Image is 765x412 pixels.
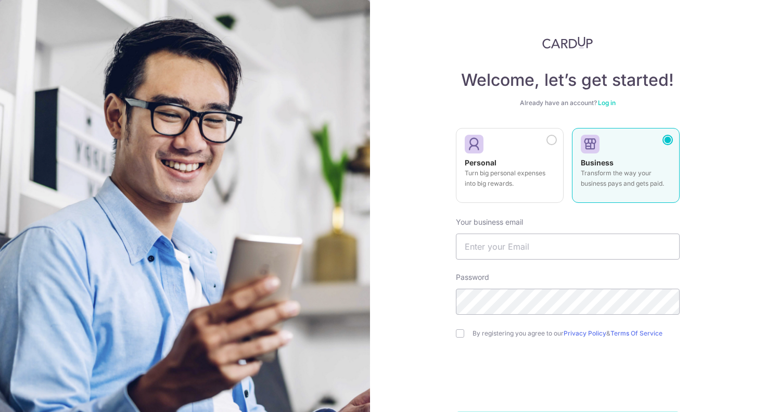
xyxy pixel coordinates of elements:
input: Enter your Email [456,234,680,260]
div: Already have an account? [456,99,680,107]
h4: Welcome, let’s get started! [456,70,680,91]
label: Your business email [456,217,523,227]
a: Log in [598,99,616,107]
img: CardUp Logo [542,36,593,49]
a: Privacy Policy [564,329,606,337]
a: Terms Of Service [610,329,662,337]
p: Transform the way your business pays and gets paid. [581,168,671,189]
label: Password [456,272,489,282]
label: By registering you agree to our & [473,329,680,338]
strong: Personal [465,158,496,167]
a: Personal Turn big personal expenses into big rewards. [456,128,564,209]
p: Turn big personal expenses into big rewards. [465,168,555,189]
iframe: reCAPTCHA [489,358,647,399]
a: Business Transform the way your business pays and gets paid. [572,128,680,209]
strong: Business [581,158,614,167]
